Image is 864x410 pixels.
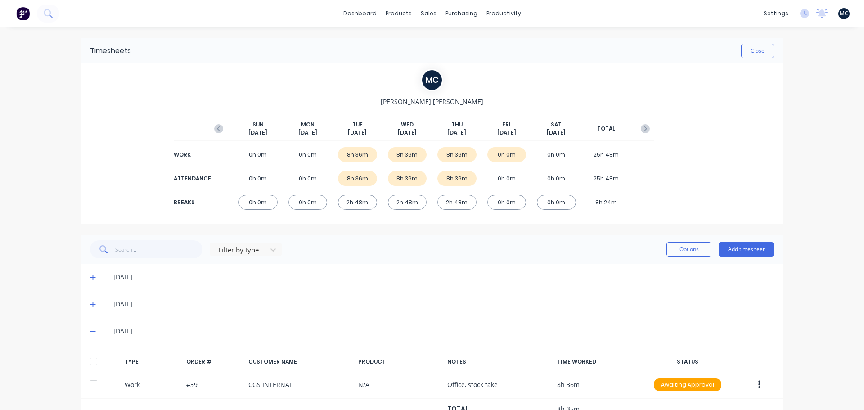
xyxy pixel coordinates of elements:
[482,7,526,20] div: productivity
[252,121,264,129] span: SUN
[174,198,210,207] div: BREAKS
[238,147,278,162] div: 0h 0m
[421,69,443,91] div: M C
[487,171,526,186] div: 0h 0m
[388,147,427,162] div: 8h 36m
[437,171,477,186] div: 8h 36m
[381,7,416,20] div: products
[388,171,427,186] div: 8h 36m
[174,151,210,159] div: WORK
[248,129,267,137] span: [DATE]
[551,121,562,129] span: SAT
[288,147,328,162] div: 0h 0m
[348,129,367,137] span: [DATE]
[437,195,477,210] div: 2h 48m
[115,240,203,258] input: Search...
[497,129,516,137] span: [DATE]
[487,147,526,162] div: 0h 0m
[840,9,848,18] span: MC
[113,299,774,309] div: [DATE]
[597,125,615,133] span: TOTAL
[447,129,466,137] span: [DATE]
[388,195,427,210] div: 2h 48m
[125,358,180,366] div: TYPE
[358,358,440,366] div: PRODUCT
[537,171,576,186] div: 0h 0m
[301,121,315,129] span: MON
[557,358,639,366] div: TIME WORKED
[90,45,131,56] div: Timesheets
[398,129,417,137] span: [DATE]
[338,147,377,162] div: 8h 36m
[437,147,477,162] div: 8h 36m
[416,7,441,20] div: sales
[238,171,278,186] div: 0h 0m
[587,171,626,186] div: 25h 48m
[238,195,278,210] div: 0h 0m
[441,7,482,20] div: purchasing
[352,121,363,129] span: TUE
[537,147,576,162] div: 0h 0m
[298,129,317,137] span: [DATE]
[248,358,351,366] div: CUSTOMER NAME
[186,358,241,366] div: ORDER #
[666,242,711,257] button: Options
[113,326,774,336] div: [DATE]
[487,195,526,210] div: 0h 0m
[537,195,576,210] div: 0h 0m
[447,358,550,366] div: NOTES
[401,121,414,129] span: WED
[502,121,511,129] span: FRI
[381,97,483,106] span: [PERSON_NAME] [PERSON_NAME]
[113,272,774,282] div: [DATE]
[338,171,377,186] div: 8h 36m
[339,7,381,20] a: dashboard
[174,175,210,183] div: ATTENDANCE
[719,242,774,257] button: Add timesheet
[654,378,721,391] div: Awaiting Approval
[741,44,774,58] button: Close
[587,195,626,210] div: 8h 24m
[547,129,566,137] span: [DATE]
[587,147,626,162] div: 25h 48m
[338,195,377,210] div: 2h 48m
[451,121,463,129] span: THU
[288,171,328,186] div: 0h 0m
[759,7,793,20] div: settings
[16,7,30,20] img: Factory
[647,358,729,366] div: STATUS
[288,195,328,210] div: 0h 0m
